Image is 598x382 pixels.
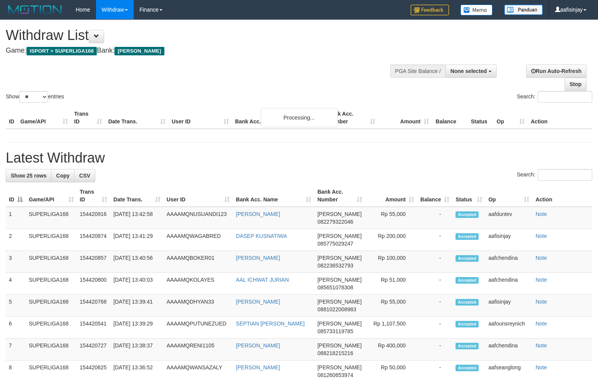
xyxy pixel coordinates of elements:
[456,365,479,371] span: Accepted
[164,251,233,273] td: AAAAMQBOKER01
[236,342,280,349] a: [PERSON_NAME]
[110,229,164,251] td: [DATE] 13:41:29
[456,343,479,349] span: Accepted
[236,277,289,283] a: AAL ICHWAT JURIAN
[164,207,233,229] td: AAAAMQNUSUANDI123
[26,295,77,317] td: SUPERLIGA168
[6,229,26,251] td: 2
[317,284,353,291] span: Copy 085651078308 to clipboard
[538,91,592,103] input: Search:
[169,107,232,129] th: User ID
[365,339,417,360] td: Rp 400,000
[417,295,452,317] td: -
[164,317,233,339] td: AAAAMQPUTUNEZUED
[77,185,111,207] th: Trans ID: activate to sort column ascending
[77,273,111,295] td: 154420800
[456,211,479,218] span: Accepted
[365,295,417,317] td: Rp 55,000
[261,108,338,127] div: Processing...
[26,207,77,229] td: SUPERLIGA168
[417,251,452,273] td: -
[365,317,417,339] td: Rp 1,107,500
[236,321,305,327] a: SEPTIAN [PERSON_NAME]
[485,295,533,317] td: aafisinjay
[526,65,586,78] a: Run Auto-Refresh
[417,229,452,251] td: -
[6,169,51,182] a: Show 25 rows
[494,107,528,129] th: Op
[164,185,233,207] th: User ID: activate to sort column ascending
[417,339,452,360] td: -
[27,47,97,55] span: ISPORT > SUPERLIGA168
[6,107,17,129] th: ID
[6,339,26,360] td: 7
[432,107,468,129] th: Balance
[110,273,164,295] td: [DATE] 13:40:03
[535,277,547,283] a: Note
[105,107,169,129] th: Date Trans.
[535,299,547,305] a: Note
[6,295,26,317] td: 5
[365,185,417,207] th: Amount: activate to sort column ascending
[232,107,325,129] th: Bank Acc. Name
[365,207,417,229] td: Rp 55,000
[79,173,90,179] span: CSV
[535,233,547,239] a: Note
[565,78,586,91] a: Stop
[535,211,547,217] a: Note
[110,185,164,207] th: Date Trans.: activate to sort column ascending
[317,241,353,247] span: Copy 085775029247 to clipboard
[317,262,353,269] span: Copy 082236532793 to clipboard
[317,211,361,217] span: [PERSON_NAME]
[517,169,592,181] label: Search:
[77,229,111,251] td: 154420874
[456,299,479,306] span: Accepted
[6,273,26,295] td: 4
[325,107,378,129] th: Bank Acc. Number
[485,339,533,360] td: aafchendina
[6,317,26,339] td: 6
[485,317,533,339] td: aafounsreynich
[236,233,287,239] a: DASEP KUSNATIWA
[317,350,353,356] span: Copy 088218215216 to clipboard
[233,185,314,207] th: Bank Acc. Name: activate to sort column ascending
[26,251,77,273] td: SUPERLIGA168
[314,185,365,207] th: Bank Acc. Number: activate to sort column ascending
[26,185,77,207] th: Game/API: activate to sort column ascending
[378,107,432,129] th: Amount
[504,5,543,15] img: panduan.png
[456,233,479,240] span: Accepted
[56,173,70,179] span: Copy
[317,321,361,327] span: [PERSON_NAME]
[77,207,111,229] td: 154420916
[535,321,547,327] a: Note
[390,65,446,78] div: PGA Site Balance /
[6,4,64,15] img: MOTION_logo.png
[26,339,77,360] td: SUPERLIGA168
[110,251,164,273] td: [DATE] 13:40:56
[6,251,26,273] td: 3
[468,107,494,129] th: Status
[164,273,233,295] td: AAAAMQKOLAYES
[6,207,26,229] td: 1
[17,107,71,129] th: Game/API
[77,339,111,360] td: 154420727
[236,255,280,261] a: [PERSON_NAME]
[365,229,417,251] td: Rp 200,000
[6,28,391,43] h1: Withdraw List
[485,273,533,295] td: aafchendina
[411,5,449,15] img: Feedback.jpg
[6,150,592,166] h1: Latest Withdraw
[11,173,46,179] span: Show 25 rows
[485,229,533,251] td: aafisinjay
[317,372,353,378] span: Copy 081260653974 to clipboard
[485,251,533,273] td: aafchendina
[26,273,77,295] td: SUPERLIGA168
[110,295,164,317] td: [DATE] 13:39:41
[535,255,547,261] a: Note
[456,255,479,262] span: Accepted
[114,47,164,55] span: [PERSON_NAME]
[317,299,361,305] span: [PERSON_NAME]
[456,277,479,284] span: Accepted
[77,317,111,339] td: 154420541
